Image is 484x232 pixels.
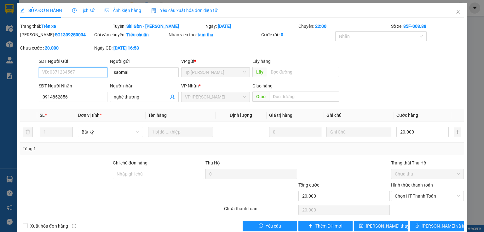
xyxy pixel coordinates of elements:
b: [DATE] [218,24,231,29]
div: Ngày: [205,23,297,30]
div: Tuyến: [112,23,205,30]
input: Ghi Chú [326,127,391,137]
span: Lấy [252,67,267,77]
div: SĐT Người Gửi [39,58,107,65]
span: VP Phan Rang [185,92,246,102]
span: Định lượng [230,113,252,118]
div: Chưa cước : [20,45,93,51]
span: Yêu cầu [266,223,281,229]
div: Nhân viên tạo: [169,31,260,38]
span: Cước hàng [396,113,418,118]
b: 0 [281,32,283,37]
div: Chuyến: [298,23,390,30]
span: close [456,9,461,14]
span: [PERSON_NAME] thay đổi [366,223,416,229]
span: Lịch sử [72,8,95,13]
span: Giao [252,92,269,102]
div: Gói vận chuyển: [94,31,167,38]
div: Chưa thanh toán [223,205,297,216]
button: save[PERSON_NAME] thay đổi [354,221,408,231]
input: Dọc đường [267,67,339,77]
span: SL [40,113,45,118]
th: Ghi chú [324,109,394,122]
div: VP gửi [181,58,250,65]
input: Dọc đường [269,92,339,102]
b: tam.tha [198,32,213,37]
span: Giá trị hàng [269,113,292,118]
button: printer[PERSON_NAME] và In [410,221,464,231]
span: edit [20,8,25,13]
button: plusThêm ĐH mới [298,221,353,231]
span: clock-circle [72,8,77,13]
span: Đơn vị tính [78,113,101,118]
div: SĐT Người Nhận [39,82,107,89]
b: Gửi khách hàng [39,9,62,39]
span: Chưa thu [395,169,460,179]
span: Tp Hồ Chí Minh [185,68,246,77]
div: Ngày GD: [94,45,167,51]
div: [PERSON_NAME]: [20,31,93,38]
span: save [359,223,363,229]
b: [DATE] 16:53 [113,45,139,51]
span: exclamation-circle [259,223,263,229]
span: Xuất hóa đơn hàng [28,223,71,229]
span: Giao hàng [252,83,273,88]
button: Close [449,3,467,21]
button: delete [23,127,33,137]
img: icon [151,8,156,13]
b: Trên xe [41,24,56,29]
b: Tiêu chuẩn [126,32,149,37]
span: Lấy hàng [252,59,271,64]
div: Người gửi [110,58,179,65]
input: VD: Bàn, Ghế [148,127,213,137]
span: [PERSON_NAME] và In [422,223,466,229]
b: SG1309250034 [55,32,86,37]
div: Cước rồi : [261,31,334,38]
b: 20.000 [45,45,59,51]
span: Yêu cầu xuất hóa đơn điện tử [151,8,218,13]
b: [DOMAIN_NAME] [53,24,87,29]
span: Thêm ĐH mới [315,223,342,229]
div: Người nhận [110,82,179,89]
span: Tên hàng [148,113,167,118]
span: plus [308,223,313,229]
button: exclamation-circleYêu cầu [243,221,297,231]
span: info-circle [72,224,76,228]
label: Hình thức thanh toán [391,182,433,187]
span: Ảnh kiện hàng [105,8,141,13]
span: picture [105,8,109,13]
div: Tổng: 1 [23,145,187,152]
span: SỬA ĐƠN HÀNG [20,8,62,13]
span: VP Nhận [181,83,199,88]
li: (c) 2017 [53,30,87,38]
span: Chọn HT Thanh Toán [395,191,460,201]
span: Bất kỳ [82,127,139,137]
img: logo.jpg [68,8,84,23]
input: 0 [269,127,321,137]
div: Trạng thái: [20,23,112,30]
input: Ghi chú đơn hàng [113,169,204,179]
button: plus [454,127,461,137]
span: Thu Hộ [205,160,220,165]
b: Sài Gòn - [PERSON_NAME] [126,24,179,29]
label: Ghi chú đơn hàng [113,160,147,165]
b: [PERSON_NAME] [8,41,36,70]
b: 22:00 [315,24,326,29]
div: Trạng thái Thu Hộ [391,159,464,166]
span: user-add [170,94,175,99]
b: 85F-003.88 [403,24,426,29]
div: Số xe: [390,23,464,30]
span: Tổng cước [298,182,319,187]
span: printer [415,223,419,229]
